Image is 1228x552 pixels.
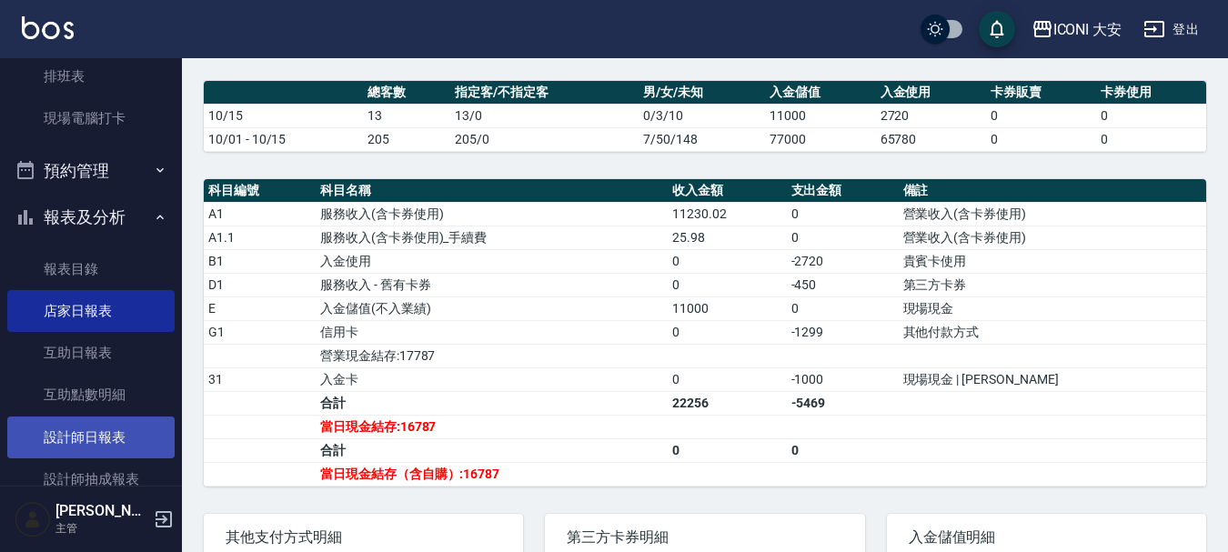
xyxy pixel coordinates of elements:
td: 營業收入(含卡券使用) [899,202,1206,226]
td: 11230.02 [668,202,786,226]
td: -450 [787,273,899,296]
button: save [979,11,1015,47]
a: 設計師抽成報表 [7,458,175,500]
a: 店家日報表 [7,290,175,332]
h5: [PERSON_NAME] [55,502,148,520]
td: 25.98 [668,226,786,249]
td: 入金卡 [316,367,668,391]
td: 2720 [876,104,986,127]
td: 服務收入(含卡券使用) [316,202,668,226]
td: 第三方卡券 [899,273,1206,296]
td: 0 [668,273,786,296]
td: 22256 [668,391,786,415]
td: E [204,296,316,320]
a: 報表目錄 [7,248,175,290]
th: 卡券使用 [1096,81,1206,105]
td: 0 [668,367,786,391]
td: -2720 [787,249,899,273]
td: 65780 [876,127,986,151]
td: 信用卡 [316,320,668,344]
th: 收入金額 [668,179,786,203]
button: 預約管理 [7,147,175,195]
td: 0 [787,438,899,462]
td: 入金使用 [316,249,668,273]
th: 總客數 [363,81,449,105]
td: 0 [986,104,1096,127]
td: 0 [668,438,786,462]
td: 營業收入(含卡券使用) [899,226,1206,249]
td: 11000 [668,296,786,320]
th: 入金使用 [876,81,986,105]
a: 設計師日報表 [7,417,175,458]
td: 7/50/148 [639,127,765,151]
span: 第三方卡券明細 [567,528,842,547]
a: 現場電腦打卡 [7,97,175,139]
td: 貴賓卡使用 [899,249,1206,273]
th: 支出金額 [787,179,899,203]
td: 0 [787,226,899,249]
td: 服務收入 - 舊有卡券 [316,273,668,296]
td: 77000 [765,127,875,151]
th: 指定客/不指定客 [450,81,639,105]
td: 0 [668,249,786,273]
th: 入金儲值 [765,81,875,105]
td: -5469 [787,391,899,415]
td: 0 [986,127,1096,151]
td: 當日現金結存（含自購）:16787 [316,462,668,486]
td: -1299 [787,320,899,344]
span: 入金儲值明細 [909,528,1184,547]
th: 備註 [899,179,1206,203]
button: 報表及分析 [7,194,175,241]
td: G1 [204,320,316,344]
td: 10/15 [204,104,363,127]
a: 排班表 [7,55,175,97]
td: 0 [787,202,899,226]
td: 其他付款方式 [899,320,1206,344]
th: 卡券販賣 [986,81,1096,105]
td: 當日現金結存:16787 [316,415,668,438]
td: 0/3/10 [639,104,765,127]
td: 合計 [316,391,668,415]
td: 服務收入(含卡券使用)_手續費 [316,226,668,249]
td: 0 [787,296,899,320]
td: 10/01 - 10/15 [204,127,363,151]
td: 合計 [316,438,668,462]
td: 13/0 [450,104,639,127]
span: 其他支付方式明細 [226,528,501,547]
td: 0 [1096,127,1206,151]
td: 205/0 [450,127,639,151]
td: 11000 [765,104,875,127]
a: 互助點數明細 [7,374,175,416]
a: 互助日報表 [7,332,175,374]
p: 主管 [55,520,148,537]
td: 現場現金 | [PERSON_NAME] [899,367,1206,391]
td: 現場現金 [899,296,1206,320]
td: 0 [1096,104,1206,127]
button: 登出 [1136,13,1206,46]
td: -1000 [787,367,899,391]
td: 205 [363,127,449,151]
th: 男/女/未知 [639,81,765,105]
img: Logo [22,16,74,39]
td: 0 [668,320,786,344]
td: 13 [363,104,449,127]
td: A1 [204,202,316,226]
th: 科目編號 [204,179,316,203]
td: 營業現金結存:17787 [316,344,668,367]
img: Person [15,501,51,537]
div: ICONI 大安 [1053,18,1122,41]
td: 入金儲值(不入業績) [316,296,668,320]
td: B1 [204,249,316,273]
td: A1.1 [204,226,316,249]
td: D1 [204,273,316,296]
button: ICONI 大安 [1024,11,1130,48]
table: a dense table [204,179,1206,487]
table: a dense table [204,81,1206,152]
th: 科目名稱 [316,179,668,203]
td: 31 [204,367,316,391]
